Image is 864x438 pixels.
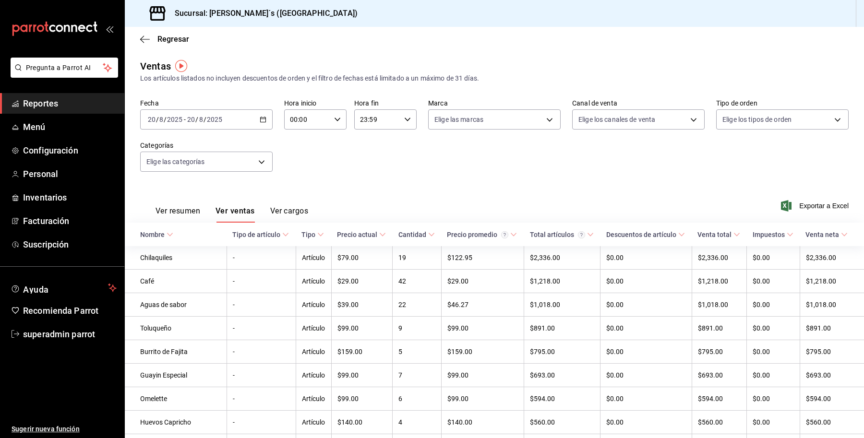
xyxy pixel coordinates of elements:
[600,293,692,317] td: $0.00
[434,115,483,124] span: Elige las marcas
[331,364,393,387] td: $99.00
[140,231,165,238] div: Nombre
[441,387,524,411] td: $99.00
[296,411,331,434] td: Artículo
[270,206,309,223] button: Ver cargos
[578,231,585,238] svg: El total artículos considera cambios de precios en los artículos así como costos adicionales por ...
[692,387,747,411] td: $594.00
[600,411,692,434] td: $0.00
[501,231,508,238] svg: Precio promedio = Total artículos / cantidad
[393,246,441,270] td: 19
[227,340,296,364] td: -
[23,167,117,180] span: Personal
[296,364,331,387] td: Artículo
[747,246,800,270] td: $0.00
[600,340,692,364] td: $0.00
[600,387,692,411] td: $0.00
[753,231,793,238] span: Impuestos
[530,231,585,238] div: Total artículos
[441,340,524,364] td: $159.00
[195,116,198,123] span: /
[447,231,508,238] div: Precio promedio
[524,411,600,434] td: $560.00
[398,231,426,238] div: Cantidad
[606,231,685,238] span: Descuentos de artículo
[716,100,849,107] label: Tipo de orden
[7,70,118,80] a: Pregunta a Parrot AI
[524,293,600,317] td: $1,018.00
[600,270,692,293] td: $0.00
[140,73,849,83] div: Los artículos listados no incluyen descuentos de orden y el filtro de fechas está limitado a un m...
[398,231,435,238] span: Cantidad
[800,270,864,293] td: $1,218.00
[805,231,839,238] div: Venta neta
[800,364,864,387] td: $693.00
[524,364,600,387] td: $693.00
[284,100,347,107] label: Hora inicio
[106,25,113,33] button: open_drawer_menu
[800,340,864,364] td: $795.00
[23,238,117,251] span: Suscripción
[800,246,864,270] td: $2,336.00
[125,317,227,340] td: Toluqueño
[125,387,227,411] td: Omelette
[227,364,296,387] td: -
[157,35,189,44] span: Regresar
[800,387,864,411] td: $594.00
[125,246,227,270] td: Chilaquiles
[393,387,441,411] td: 6
[747,340,800,364] td: $0.00
[524,270,600,293] td: $1,218.00
[600,317,692,340] td: $0.00
[354,100,417,107] label: Hora fin
[125,364,227,387] td: Guayin Especial
[692,317,747,340] td: $891.00
[167,8,358,19] h3: Sucursal: [PERSON_NAME]´s ([GEOGRAPHIC_DATA])
[441,317,524,340] td: $99.00
[301,231,315,238] div: Tipo
[23,97,117,110] span: Reportes
[140,35,189,44] button: Regresar
[232,231,289,238] span: Tipo de artículo
[524,246,600,270] td: $2,336.00
[140,142,273,149] label: Categorías
[393,340,441,364] td: 5
[692,364,747,387] td: $693.00
[753,231,785,238] div: Impuestos
[125,340,227,364] td: Burrito de Fajita
[697,231,740,238] span: Venta total
[441,246,524,270] td: $122.95
[578,115,655,124] span: Elige los canales de venta
[23,304,117,317] span: Recomienda Parrot
[805,231,848,238] span: Venta neta
[692,246,747,270] td: $2,336.00
[331,270,393,293] td: $29.00
[747,411,800,434] td: $0.00
[441,411,524,434] td: $140.00
[296,387,331,411] td: Artículo
[23,120,117,133] span: Menú
[441,270,524,293] td: $29.00
[441,364,524,387] td: $99.00
[800,411,864,434] td: $560.00
[23,214,117,227] span: Facturación
[393,411,441,434] td: 4
[393,364,441,387] td: 7
[524,387,600,411] td: $594.00
[227,246,296,270] td: -
[187,116,195,123] input: --
[428,100,561,107] label: Marca
[692,411,747,434] td: $560.00
[331,293,393,317] td: $39.00
[447,231,517,238] span: Precio promedio
[23,328,117,341] span: superadmin parrot
[175,60,187,72] img: Tooltip marker
[147,116,156,123] input: --
[747,364,800,387] td: $0.00
[156,206,308,223] div: navigation tabs
[23,282,104,294] span: Ayuda
[125,270,227,293] td: Café
[12,424,117,434] span: Sugerir nueva función
[692,270,747,293] td: $1,218.00
[337,231,377,238] div: Precio actual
